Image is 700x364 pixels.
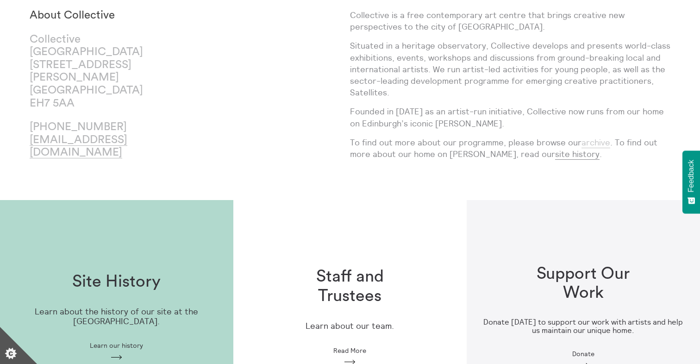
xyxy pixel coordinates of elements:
[350,40,670,98] p: Situated in a heritage observatory, Collective develops and presents world-class exhibitions, eve...
[682,151,700,213] button: Feedback - Show survey
[30,134,127,159] a: [EMAIL_ADDRESS][DOMAIN_NAME]
[291,267,409,306] h1: Staff and Trustees
[30,10,115,21] strong: About Collective
[572,350,594,358] span: Donate
[306,321,394,331] p: Learn about our team.
[90,342,143,349] span: Learn our history
[350,106,670,129] p: Founded in [DATE] as an artist-run initiative, Collective now runs from our home on Edinburgh’s i...
[350,137,670,160] p: To find out more about our programme, please browse our . To find out more about our home on [PER...
[30,121,190,159] p: [PHONE_NUMBER]
[581,137,610,148] a: archive
[555,149,600,160] a: site history
[333,347,366,354] span: Read More
[524,264,643,303] h1: Support Our Work
[350,9,670,32] p: Collective is a free contemporary art centre that brings creative new perspectives to the city of...
[15,307,219,326] p: Learn about the history of our site at the [GEOGRAPHIC_DATA].
[481,318,685,335] h3: Donate [DATE] to support our work with artists and help us maintain our unique home.
[687,160,695,192] span: Feedback
[72,272,161,291] h1: Site History
[30,33,190,110] p: Collective [GEOGRAPHIC_DATA] [STREET_ADDRESS][PERSON_NAME] [GEOGRAPHIC_DATA] EH7 5AA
